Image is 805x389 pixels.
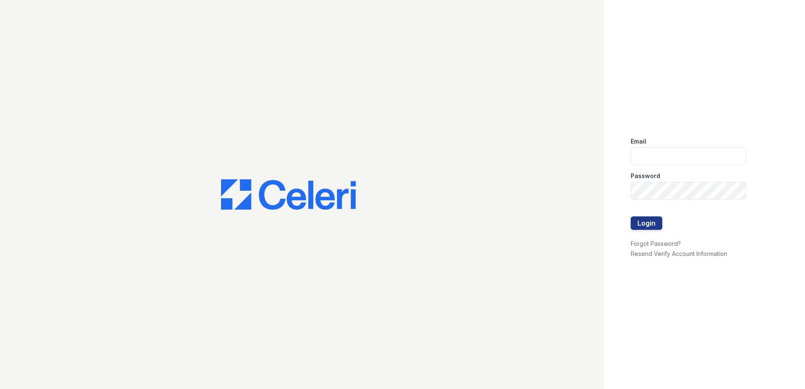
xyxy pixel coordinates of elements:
[631,216,662,230] button: Login
[631,240,681,247] a: Forgot Password?
[221,179,356,210] img: CE_Logo_Blue-a8612792a0a2168367f1c8372b55b34899dd931a85d93a1a3d3e32e68fde9ad4.png
[631,250,727,257] a: Resend Verify Account Information
[631,137,646,146] label: Email
[631,172,660,180] label: Password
